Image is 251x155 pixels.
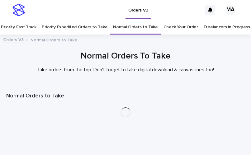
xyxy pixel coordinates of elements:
p: Normal Orders to Take [31,36,77,43]
a: Priority Expedited Orders to Take [42,20,107,35]
a: Check Your Order [163,20,198,35]
a: Normal Orders to Take [113,20,158,35]
h1: Normal Orders to Take [6,92,245,100]
p: Take orders from the top. Don't forget to take digital download & canvas lines too! [6,67,245,73]
a: Freelancers in Progress [204,20,250,35]
a: Orders V3 [3,36,24,43]
h1: Normal Orders To Take [6,50,245,62]
a: Priority Fast Track [1,20,36,35]
div: MA [225,5,235,15]
img: stacker-logo-s-only.png [12,4,25,16]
